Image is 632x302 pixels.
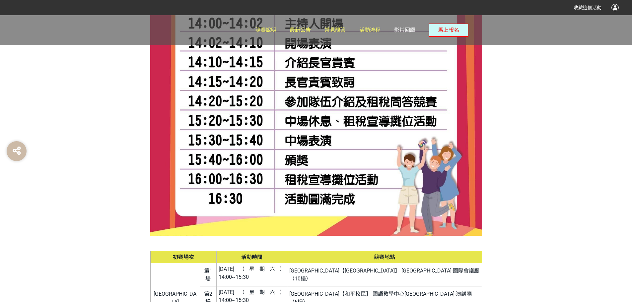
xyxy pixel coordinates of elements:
span: 馬上報名 [438,27,459,33]
span: 第1場 [204,268,212,282]
span: [GEOGRAPHIC_DATA]【[GEOGRAPHIC_DATA]】 [GEOGRAPHIC_DATA]-國際會議廳（10樓） [289,268,479,282]
span: 常見問答 [324,27,346,33]
a: 競賽說明 [255,15,276,45]
a: 活動流程 [359,15,381,45]
span: 競賽地點 [374,254,395,260]
span: 活動時間 [241,254,262,260]
span: [DATE]（星期六） 14:00~15:30 [219,266,285,280]
span: 活動流程 [359,27,381,33]
a: 影片回顧 [394,15,415,45]
button: 馬上報名 [429,24,468,37]
a: 最新公告 [290,15,311,45]
span: 初賽場次 [173,254,194,260]
span: 影片回顧 [394,27,415,33]
span: 競賽說明 [255,27,276,33]
a: 常見問答 [324,15,346,45]
span: 收藏這個活動 [574,5,601,10]
span: 最新公告 [290,27,311,33]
